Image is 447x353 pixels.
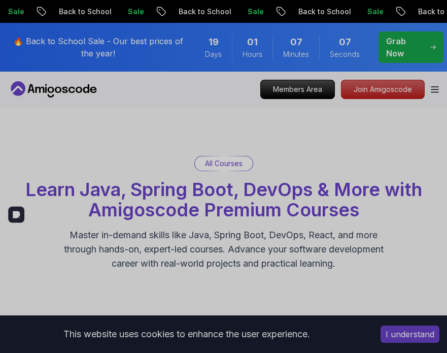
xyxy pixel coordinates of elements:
a: Join Amigoscode [341,80,425,99]
p: Master in-demand skills like Java, Spring Boot, DevOps, React, and more through hands-on, expert-... [53,228,394,271]
span: 19 Days [209,35,219,49]
p: Grab Now [386,35,422,59]
span: 7 Seconds [339,35,351,49]
p: Sale [358,7,391,17]
button: Accept cookies [381,326,439,343]
p: 🔥 Back to School Sale - Our best prices of the year! [6,35,190,59]
span: 7 Minutes [290,35,302,49]
p: Back to School [50,7,119,17]
p: Sale [119,7,151,17]
p: Back to School [169,7,238,17]
a: Members Area [260,80,335,99]
span: 1 Hours [247,35,258,49]
div: This website uses cookies to enhance the user experience. [8,323,365,345]
span: Days [205,49,222,59]
p: All Courses [205,158,243,169]
span: Hours [243,49,262,59]
span: Seconds [330,49,360,59]
button: Open Menu [431,86,439,93]
p: Sale [238,7,271,17]
span: Learn Java, Spring Boot, DevOps & More with Amigoscode Premium Courses [25,178,422,221]
span: Minutes [283,49,309,59]
p: Members Area [261,80,334,99]
p: Join Amigoscode [341,80,424,99]
p: Back to School [289,7,358,17]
